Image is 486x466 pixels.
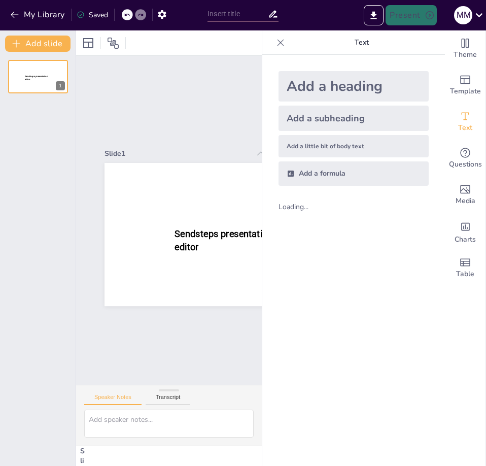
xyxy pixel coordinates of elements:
div: Slide 1 [105,149,250,158]
button: Present [386,5,436,25]
div: Add images, graphics, shapes or video [445,177,485,213]
div: Add a table [445,250,485,286]
div: Add ready made slides [445,67,485,104]
span: Charts [455,234,476,245]
p: Text [289,30,435,55]
button: Add slide [5,36,71,52]
input: Insert title [207,7,268,21]
button: Export to PowerPoint [364,5,384,25]
span: Questions [449,159,482,170]
div: Layout [80,35,96,51]
span: Sendsteps presentation editor [175,228,272,252]
div: Add text boxes [445,104,485,140]
div: Saved [77,10,108,20]
div: 1 [8,60,68,93]
span: Template [450,86,481,97]
span: Sendsteps presentation editor [25,75,48,81]
div: Change the overall theme [445,30,485,67]
button: My Library [8,7,69,23]
div: Loading... [279,202,326,212]
span: Media [456,195,475,207]
div: Add a heading [279,71,429,102]
div: Add a subheading [279,106,429,131]
button: Speaker Notes [84,394,142,405]
div: 1 [56,81,65,90]
div: M M [454,6,472,24]
button: M M [454,5,472,25]
div: Add a formula [279,161,429,186]
span: Table [456,269,474,280]
div: Add a little bit of body text [279,135,429,157]
span: Position [107,37,119,49]
span: Text [458,122,472,134]
span: Theme [454,49,477,60]
div: Add charts and graphs [445,213,485,250]
div: Get real-time input from your audience [445,140,485,177]
button: Transcript [146,394,191,405]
